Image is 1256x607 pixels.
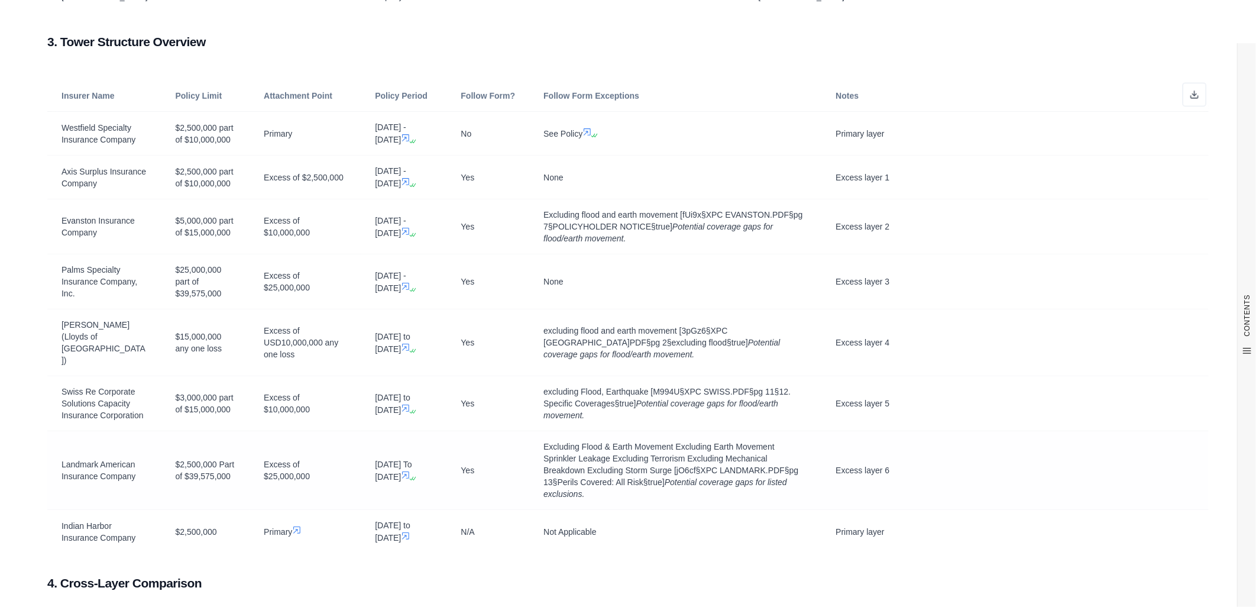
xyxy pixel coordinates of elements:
[543,477,787,499] em: Potential coverage gaps for listed exclusions.
[836,91,859,101] span: Notes
[264,173,344,182] span: Excess of $2,500,000
[264,271,310,292] span: Excess of $25,000,000
[543,325,807,360] span: excluding flood and earth movement [3pGz6§XPC [GEOGRAPHIC_DATA]PDF§pg 2§excluding flood§true]
[264,393,310,414] span: Excess of $10,000,000
[47,571,1209,596] h2: 4. Cross-Layer Comparison
[836,129,884,138] span: Primary layer
[375,166,406,188] span: [DATE] - [DATE]
[264,460,310,481] span: Excess of $25,000,000
[47,30,1209,54] h2: 3. Tower Structure Overview
[61,167,146,188] span: Axis Surplus Insurance Company
[176,265,222,298] span: $25,000,000 part of $39,575,000
[543,209,807,244] span: Excluding flood and earth movement [fUi9x§XPC EVANSTON.PDF§pg 7§POLICYHOLDER NOTICE§true]
[375,122,406,144] span: [DATE] - [DATE]
[264,326,338,359] span: Excess of USD10,000,000 any one loss
[543,386,807,421] span: excluding Flood, Earthquake [M994U§XPC SWISS.PDF§pg 11§12. Specific Coverages§true]
[375,91,428,101] span: Policy Period
[375,332,410,354] span: [DATE] to [DATE]
[543,277,563,286] span: None
[461,91,515,101] span: Follow Form?
[264,216,310,237] span: Excess of $10,000,000
[176,393,234,414] span: $3,000,000 part of $15,000,000
[61,216,135,237] span: Evanston Insurance Company
[543,173,563,182] span: None
[836,173,889,182] span: Excess layer 1
[461,466,474,475] span: Yes
[461,527,474,537] span: N/A
[61,123,135,144] span: Westfield Specialty Insurance Company
[375,393,410,415] span: [DATE] to [DATE]
[176,460,235,481] span: $2,500,000 Part of $39,575,000
[543,129,582,138] span: See Policy
[836,527,884,537] span: Primary layer
[543,91,639,101] span: Follow Form Exceptions
[375,521,410,543] span: [DATE] to [DATE]
[836,466,889,475] span: Excess layer 6
[61,91,114,101] span: Insurer Name
[836,399,889,408] span: Excess layer 5
[176,332,222,353] span: $15,000,000 any one loss
[176,527,217,537] span: $2,500,000
[61,460,135,481] span: Landmark American Insurance Company
[836,277,889,286] span: Excess layer 3
[836,222,889,231] span: Excess layer 2
[461,338,474,347] span: Yes
[461,222,474,231] span: Yes
[375,271,406,293] span: [DATE] - [DATE]
[176,167,234,188] span: $2,500,000 part of $10,000,000
[61,521,135,543] span: Indian Harbor Insurance Company
[176,123,234,144] span: $2,500,000 part of $10,000,000
[461,129,471,138] span: No
[61,320,145,365] span: [PERSON_NAME] (Lloyds of [GEOGRAPHIC_DATA])
[375,216,406,238] span: [DATE] - [DATE]
[543,441,807,500] span: Excluding Flood & Earth Movement Excluding Earth Movement Sprinkler Leakage Excluding Terrorism E...
[176,216,234,237] span: $5,000,000 part of $15,000,000
[543,222,773,243] em: Potential coverage gaps for flood/earth movement.
[1242,295,1252,337] span: CONTENTS
[836,338,889,347] span: Excess layer 4
[461,399,474,408] span: Yes
[1183,83,1206,106] button: Download as Excel
[375,460,412,482] span: [DATE] To [DATE]
[461,277,474,286] span: Yes
[61,387,144,420] span: Swiss Re Corporate Solutions Capacity Insurance Corporation
[264,527,292,537] span: Primary
[176,91,222,101] span: Policy Limit
[543,527,597,537] span: Not Applicable
[461,173,474,182] span: Yes
[264,129,292,138] span: Primary
[264,91,332,101] span: Attachment Point
[543,399,778,420] em: Potential coverage gaps for flood/earth movement.
[61,265,137,298] span: Palms Specialty Insurance Company, Inc.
